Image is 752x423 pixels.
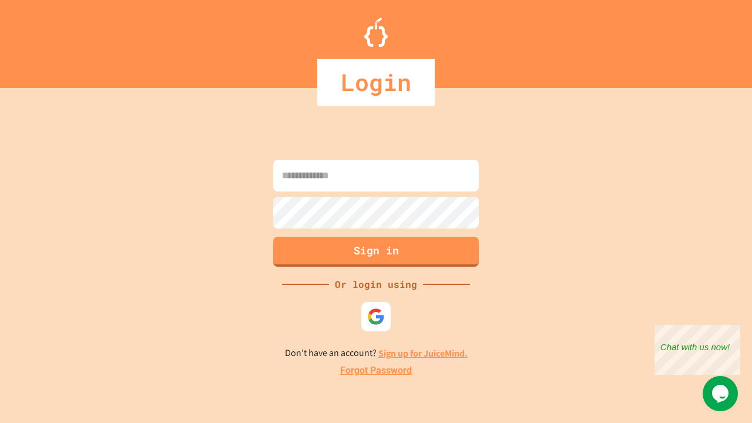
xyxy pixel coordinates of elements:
p: Don't have an account? [285,346,468,361]
iframe: chat widget [654,325,740,375]
img: google-icon.svg [367,308,385,325]
iframe: chat widget [703,376,740,411]
div: Login [317,59,435,106]
a: Forgot Password [340,364,412,378]
div: Or login using [329,277,423,291]
button: Sign in [273,237,479,267]
a: Sign up for JuiceMind. [378,347,468,360]
img: Logo.svg [364,18,388,47]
